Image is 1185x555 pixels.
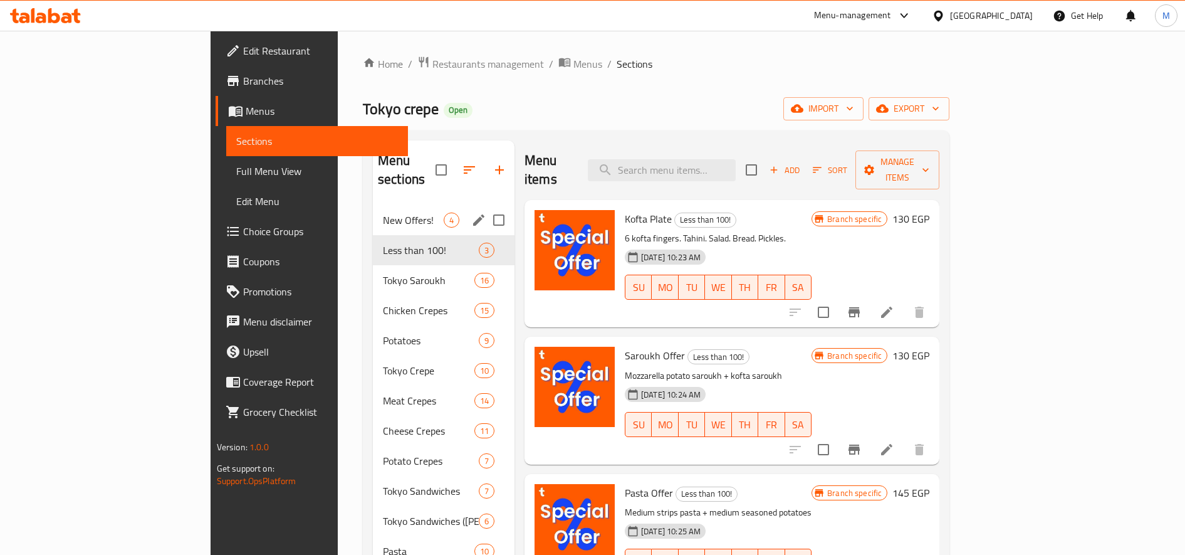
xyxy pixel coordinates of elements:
[432,56,544,71] span: Restaurants management
[383,453,479,468] div: Potato Crepes
[216,66,409,96] a: Branches
[383,213,444,228] span: New Offers!
[705,275,731,300] button: WE
[688,350,749,364] span: Less than 100!
[383,273,474,288] span: Tokyo Saroukh
[373,325,514,356] div: Potatoes9
[479,514,494,529] div: items
[216,216,409,246] a: Choice Groups
[236,194,399,209] span: Edit Menu
[758,412,785,437] button: FR
[216,36,409,66] a: Edit Restaurant
[684,278,700,297] span: TU
[705,412,731,437] button: WE
[675,213,736,227] span: Less than 100!
[636,389,706,401] span: [DATE] 10:24 AM
[243,224,399,239] span: Choice Groups
[408,56,412,71] li: /
[217,439,248,455] span: Version:
[822,350,887,362] span: Branch specific
[216,337,409,367] a: Upsell
[469,211,488,230] button: edit
[475,275,494,287] span: 16
[243,73,399,88] span: Branches
[904,297,934,327] button: delete
[573,56,602,71] span: Menus
[676,487,738,502] div: Less than 100!
[892,210,929,228] h6: 130 EGP
[879,442,894,457] a: Edit menu item
[474,393,494,408] div: items
[236,164,399,179] span: Full Menu View
[383,423,474,438] span: Cheese Crepes
[950,9,1033,23] div: [GEOGRAPHIC_DATA]
[558,56,602,72] a: Menus
[674,213,736,228] div: Less than 100!
[373,265,514,295] div: Tokyo Saroukh16
[652,412,678,437] button: MO
[373,235,514,265] div: Less than 100!3
[226,186,409,216] a: Edit Menu
[373,506,514,536] div: Tokyo Sandwiches ([PERSON_NAME] Bread)6
[793,101,854,117] span: import
[684,416,700,434] span: TU
[216,277,409,307] a: Promotions
[383,514,479,529] span: Tokyo Sandwiches ([PERSON_NAME] Bread)
[636,251,706,263] span: [DATE] 10:23 AM
[737,416,753,434] span: TH
[363,56,949,72] nav: breadcrumb
[822,213,887,225] span: Branch specific
[383,333,479,348] span: Potatoes
[454,155,484,185] span: Sort sections
[243,344,399,359] span: Upsell
[216,96,409,126] a: Menus
[383,243,479,258] span: Less than 100!
[588,159,736,181] input: search
[805,161,855,180] span: Sort items
[738,157,765,183] span: Select section
[625,346,685,365] span: Saroukh Offer
[839,435,869,465] button: Branch-specific-item
[790,416,807,434] span: SA
[710,278,726,297] span: WE
[383,393,474,408] span: Meat Crepes
[475,425,494,437] span: 11
[373,205,514,235] div: New Offers!4edit
[652,275,678,300] button: MO
[687,349,749,364] div: Less than 100!
[763,416,780,434] span: FR
[479,243,494,258] div: items
[243,374,399,389] span: Coverage Report
[246,103,399,119] span: Menus
[765,161,805,180] span: Add item
[479,515,494,527] span: 6
[383,303,474,318] div: Chicken Crepes
[625,505,812,521] p: Medium strips pasta + medium seasoned potatoes
[630,416,647,434] span: SU
[1162,9,1170,23] span: M
[737,278,753,297] span: TH
[479,335,494,347] span: 9
[363,95,439,123] span: Tokyo crepe
[444,103,472,118] div: Open
[810,161,850,180] button: Sort
[625,231,812,246] p: 6 kofta fingers. Tahini. Salad. Bread. Pickles.
[810,299,837,325] span: Select to update
[428,157,454,183] span: Select all sections
[383,363,474,378] span: Tokyo Crepe
[444,214,459,226] span: 4
[216,397,409,427] a: Grocery Checklist
[783,97,864,120] button: import
[217,460,274,477] span: Get support on:
[679,412,705,437] button: TU
[484,155,514,185] button: Add section
[383,514,479,529] div: Tokyo Sandwiches (Shami Bread)
[679,275,705,300] button: TU
[814,8,891,23] div: Menu-management
[758,275,785,300] button: FR
[904,435,934,465] button: delete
